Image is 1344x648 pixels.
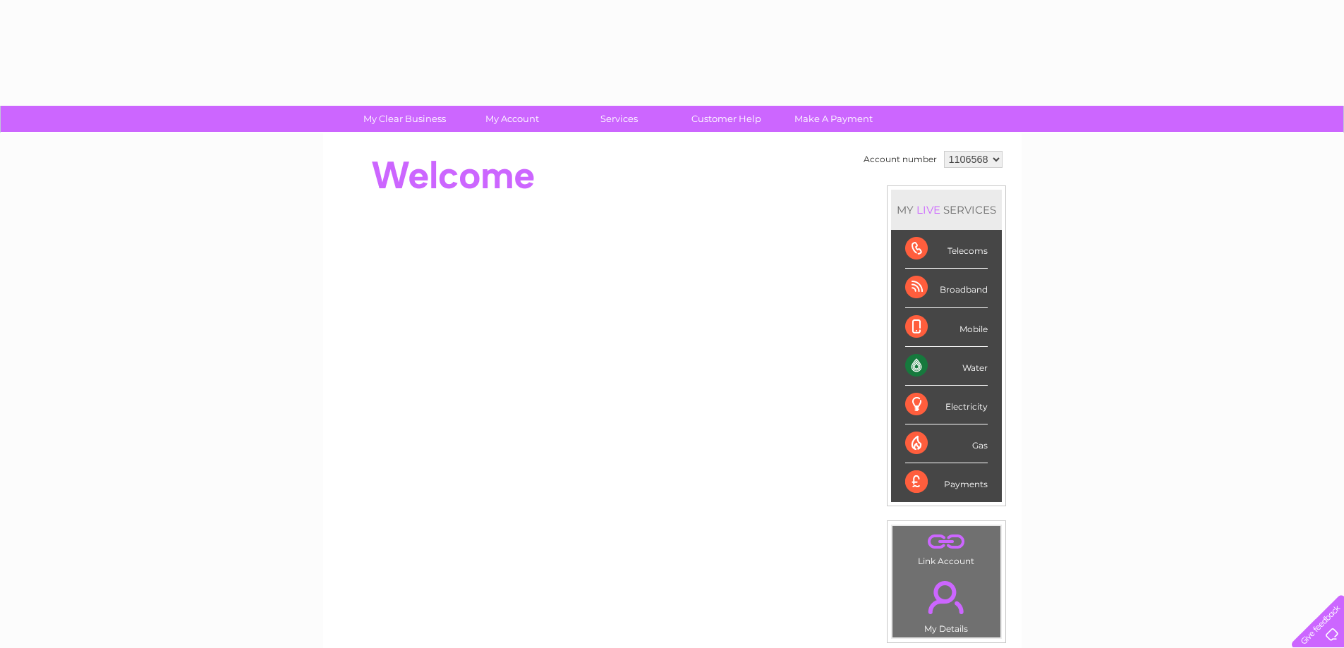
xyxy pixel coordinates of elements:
div: Broadband [905,269,988,307]
div: Mobile [905,308,988,347]
div: LIVE [914,203,943,216]
a: . [896,530,997,554]
div: Gas [905,424,988,463]
a: Make A Payment [775,106,892,132]
td: My Details [892,569,1001,638]
div: Electricity [905,386,988,424]
td: Link Account [892,525,1001,570]
div: Water [905,347,988,386]
td: Account number [860,147,940,171]
div: Payments [905,463,988,501]
a: Services [561,106,677,132]
a: . [896,573,997,622]
a: My Account [454,106,570,132]
a: Customer Help [668,106,785,132]
div: Telecoms [905,230,988,269]
div: MY SERVICES [891,190,1002,230]
a: My Clear Business [346,106,463,132]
